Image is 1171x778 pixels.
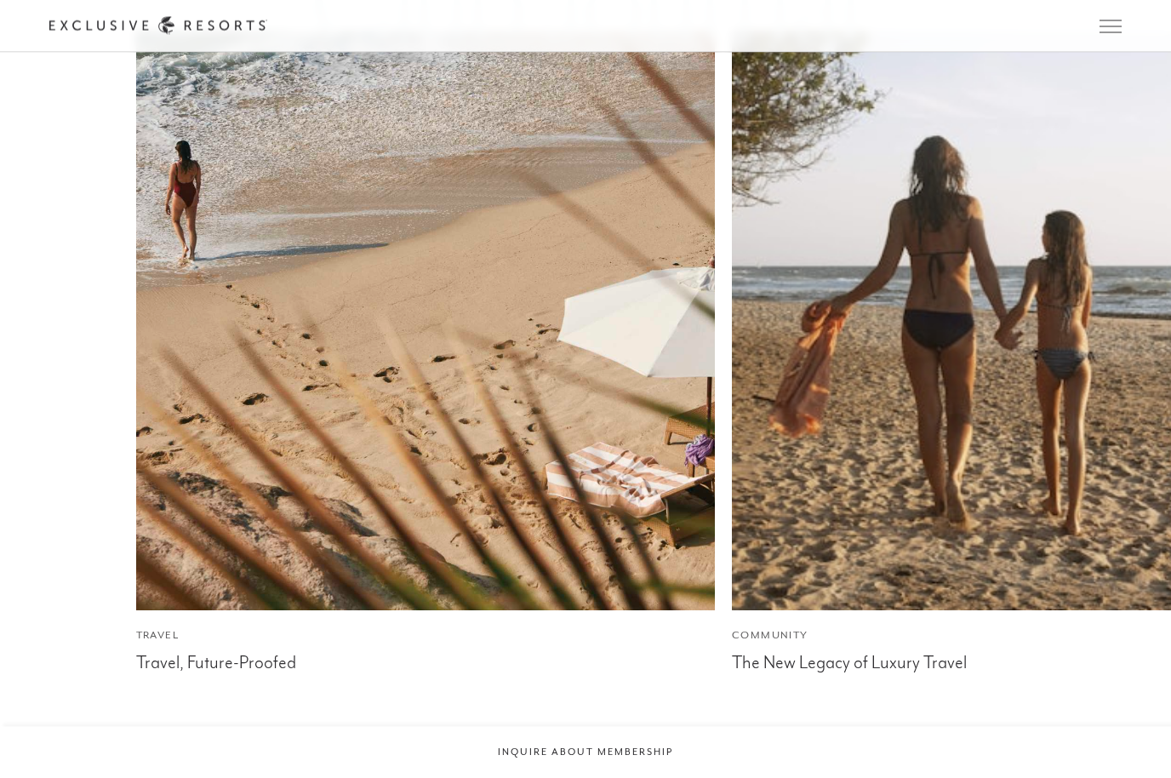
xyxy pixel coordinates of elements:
[136,32,715,674] a: TravelTravel, Future-Proofed
[136,649,715,674] div: Travel, Future-Proofed
[1154,761,1171,778] iframe: Qualified Messenger
[1100,20,1122,32] button: Open navigation
[136,628,715,644] div: Travel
